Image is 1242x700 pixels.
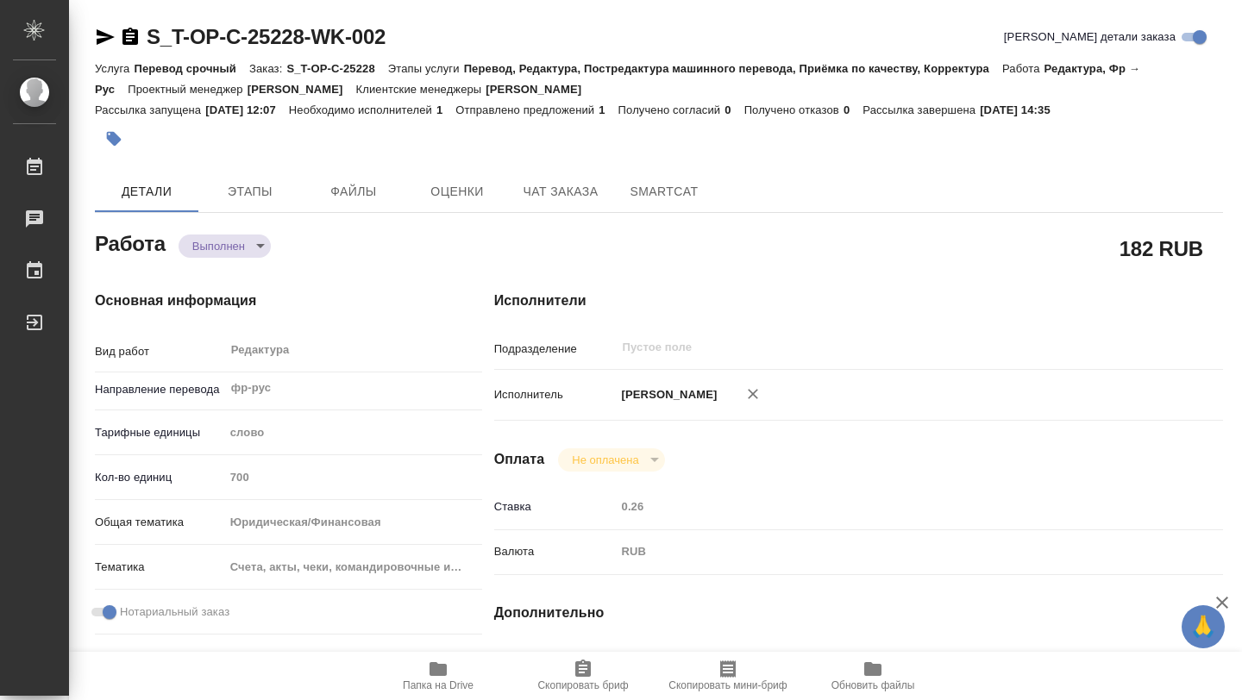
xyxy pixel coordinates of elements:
p: Получено согласий [618,103,725,116]
button: Скопировать бриф [511,652,655,700]
h4: Исполнители [494,291,1223,311]
p: Рассылка завершена [862,103,980,116]
p: Клиентские менеджеры [356,83,486,96]
input: Пустое поле [616,494,1163,519]
div: Юридическая/Финансовая [224,508,483,537]
span: Этапы [209,181,292,203]
p: 0 [724,103,743,116]
span: 🙏 [1189,609,1218,645]
button: Скопировать мини-бриф [655,652,800,700]
h4: Оплата [494,449,545,470]
div: Выполнен [558,448,664,472]
div: слово [224,418,483,447]
span: Обновить файлы [831,679,915,691]
p: Перевод срочный [134,62,249,75]
p: 1 [436,103,455,116]
p: Рассылка запущена [95,103,205,116]
button: Обновить файлы [800,652,945,700]
div: Счета, акты, чеки, командировочные и таможенные документы [224,553,483,582]
span: SmartCat [623,181,706,203]
p: Необходимо исполнителей [289,103,436,116]
button: Выполнен [187,239,250,253]
span: Папка на Drive [403,679,474,691]
input: Пустое поле [616,646,1163,671]
p: Отправлено предложений [455,103,599,116]
input: Пустое поле [224,465,483,490]
p: Исполнитель [494,386,616,403]
span: Скопировать мини-бриф [668,679,787,691]
p: Последнее изменение [494,650,616,667]
div: RUB [616,537,1163,566]
span: Скопировать бриф [537,679,628,691]
span: Детали [105,181,188,203]
p: Заказ: [249,62,286,75]
p: Проектный менеджер [128,83,247,96]
p: Кол-во единиц [95,469,224,486]
button: Папка на Drive [366,652,511,700]
p: [PERSON_NAME] [616,386,718,403]
h4: Основная информация [95,291,425,311]
p: Валюта [494,543,616,560]
p: Общая тематика [95,514,224,531]
p: [PERSON_NAME] [486,83,594,96]
p: Ставка [494,498,616,516]
p: 1 [599,103,618,116]
button: Не оплачена [567,453,643,467]
div: Выполнен [179,234,271,258]
p: Перевод, Редактура, Постредактура машинного перевода, Приёмка по качеству, Корректура [464,62,1002,75]
span: Оценки [416,181,499,203]
span: [PERSON_NAME] детали заказа [1004,28,1176,46]
h2: 182 RUB [1120,234,1203,263]
button: 🙏 [1182,605,1225,648]
button: Скопировать ссылку [120,27,141,47]
p: Подразделение [494,341,616,358]
p: Этапы услуги [388,62,464,75]
p: Услуга [95,62,134,75]
p: Вид работ [95,343,224,360]
p: Работа [1002,62,1044,75]
button: Удалить исполнителя [734,375,772,413]
span: Чат заказа [519,181,602,203]
p: S_T-OP-C-25228 [286,62,387,75]
span: Файлы [312,181,395,203]
span: Нотариальный заказ [120,603,229,621]
p: Получено отказов [744,103,844,116]
p: [PERSON_NAME] [248,83,356,96]
p: Направление перевода [95,381,224,398]
button: Скопировать ссылку для ЯМессенджера [95,27,116,47]
a: S_T-OP-C-25228-WK-002 [147,25,386,48]
p: Тарифные единицы [95,424,224,441]
p: [DATE] 12:07 [205,103,289,116]
h4: Дополнительно [494,603,1223,623]
h2: Работа [95,227,166,258]
button: Добавить тэг [95,120,133,158]
p: [DATE] 14:35 [980,103,1063,116]
p: 0 [844,103,862,116]
input: Пустое поле [621,337,1122,358]
p: Тематика [95,559,224,576]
